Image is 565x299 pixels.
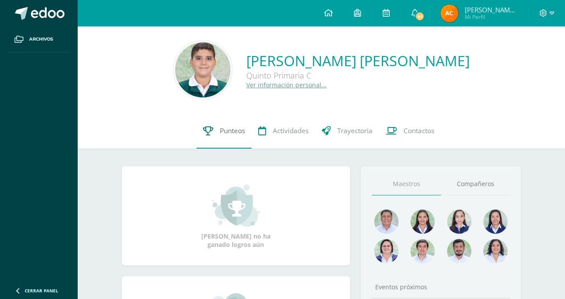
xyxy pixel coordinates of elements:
span: Mi Perfil [465,13,518,21]
a: Compañeros [441,173,510,195]
div: Quinto Primaria C [246,70,470,81]
a: Actividades [252,113,315,149]
img: 674848b92a8dd628d3cff977652c0a9e.png [374,239,399,263]
span: Archivos [29,36,53,43]
span: Punteos [220,126,245,135]
a: Trayectoria [315,113,379,149]
span: [PERSON_NAME] [PERSON_NAME] [PERSON_NAME] [465,5,518,14]
span: Trayectoria [337,126,373,135]
img: 74e021dbc1333a55a6a6352084f0f183.png [483,239,508,263]
a: Maestros [372,173,441,195]
img: f4ec16a59328cb939a4b919555c40b71.png [374,209,399,234]
img: cf23f2559fb4d6a6ba4fac9e8b6311d9.png [441,4,458,22]
a: Ver información personal... [246,81,327,89]
span: Contactos [403,126,434,135]
a: Archivos [7,26,71,52]
div: [PERSON_NAME] no ha ganado logros aún [192,183,280,249]
a: Contactos [379,113,441,149]
a: [PERSON_NAME] [PERSON_NAME] [246,51,470,70]
img: 1ec14fae105a92b142291c2d992075a7.png [175,42,230,97]
img: achievement_small.png [212,183,260,228]
img: f0af4734c025b990c12c69d07632b04a.png [411,239,435,263]
img: e0582db7cc524a9960c08d03de9ec803.png [447,209,471,234]
a: Punteos [196,113,252,149]
span: 41 [415,11,425,21]
span: Cerrar panel [25,288,58,294]
img: 54c759e5b9bb94252904e19d2c113a42.png [447,239,471,263]
img: 6ddd1834028c492d783a9ed76c16c693.png [483,209,508,234]
img: a45c6b0b365ef70dd84ea434ae6b643f.png [411,209,435,234]
div: Eventos próximos [372,283,510,291]
span: Actividades [273,126,309,135]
